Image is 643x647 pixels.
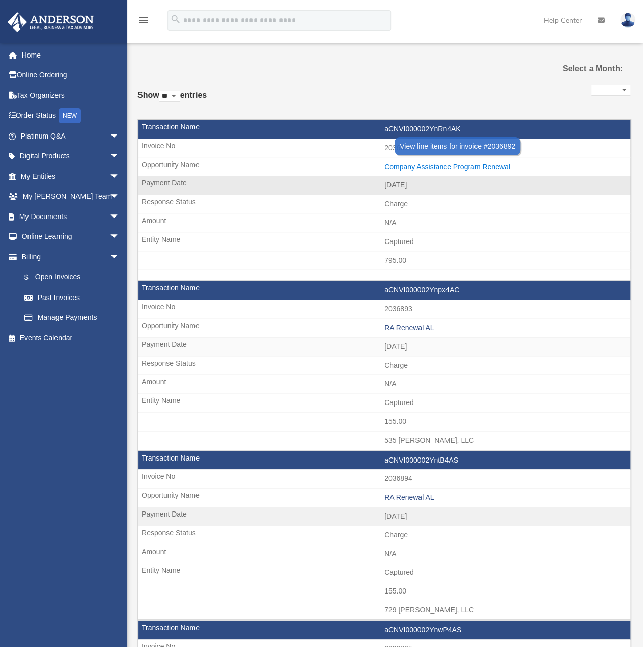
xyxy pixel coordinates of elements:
td: Captured [138,232,630,252]
td: aCNVI000002YnRn4AK [138,120,630,139]
td: [DATE] [138,176,630,195]
span: arrow_drop_down [109,126,130,147]
a: Order StatusNEW [7,105,135,126]
a: Manage Payments [14,308,135,328]
label: Select a Month: [556,62,623,76]
a: Past Invoices [14,287,130,308]
span: arrow_drop_down [109,166,130,187]
a: Events Calendar [7,328,135,348]
td: Charge [138,526,630,545]
a: Online Learningarrow_drop_down [7,227,135,247]
td: N/A [138,374,630,394]
a: My [PERSON_NAME] Teamarrow_drop_down [7,186,135,207]
td: 2036892 [138,139,630,158]
a: Platinum Q&Aarrow_drop_down [7,126,135,146]
td: aCNVI000002YnwP4AS [138,621,630,640]
td: 155.00 [138,412,630,432]
img: User Pic [620,13,635,28]
div: Company Assistance Program Renewal [384,163,625,171]
select: Showentries [159,91,180,102]
div: RA Renewal AL [384,323,625,332]
a: Online Ordering [7,65,135,86]
a: Billingarrow_drop_down [7,247,135,267]
div: NEW [59,108,81,123]
i: menu [137,14,150,26]
td: Charge [138,356,630,375]
a: Digital Productsarrow_drop_down [7,146,135,167]
td: 2036893 [138,300,630,319]
a: My Entitiesarrow_drop_down [7,166,135,186]
div: RA Renewal AL [384,493,625,502]
a: menu [137,18,150,26]
td: N/A [138,213,630,233]
td: [DATE] [138,337,630,357]
span: arrow_drop_down [109,146,130,167]
span: $ [30,271,35,284]
td: 795.00 [138,251,630,271]
span: arrow_drop_down [109,247,130,267]
td: N/A [138,545,630,564]
td: Charge [138,195,630,214]
a: My Documentsarrow_drop_down [7,206,135,227]
span: arrow_drop_down [109,227,130,248]
td: 535 [PERSON_NAME], LLC [138,431,630,450]
span: arrow_drop_down [109,186,130,207]
td: Captured [138,563,630,582]
td: [DATE] [138,507,630,526]
label: Show entries [137,88,207,113]
a: Home [7,45,135,65]
td: 729 [PERSON_NAME], LLC [138,601,630,620]
a: $Open Invoices [14,267,135,288]
td: aCNVI000002YntB4AS [138,451,630,470]
td: 155.00 [138,582,630,601]
i: search [170,14,181,25]
td: Captured [138,393,630,413]
a: Tax Organizers [7,85,135,105]
td: 2036894 [138,469,630,489]
span: arrow_drop_down [109,206,130,227]
img: Anderson Advisors Platinum Portal [5,12,97,32]
td: aCNVI000002Ynpx4AC [138,281,630,300]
